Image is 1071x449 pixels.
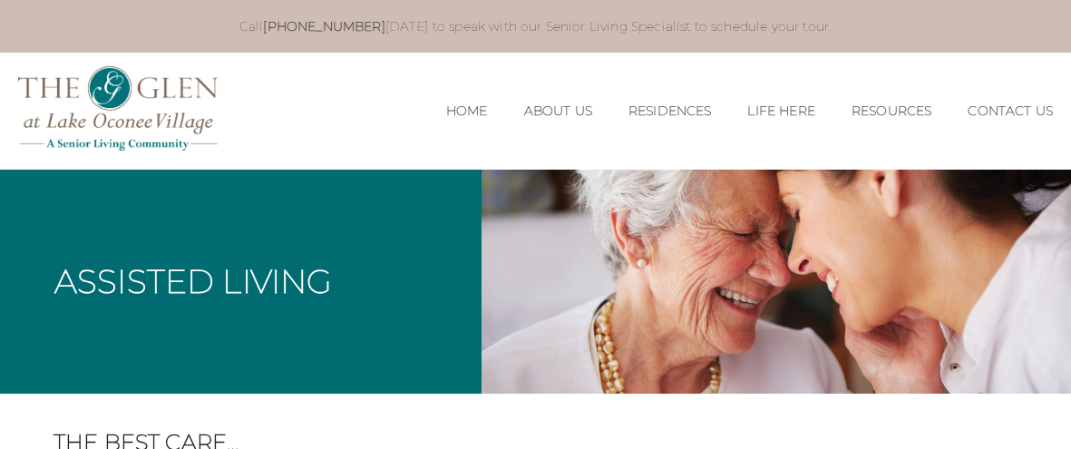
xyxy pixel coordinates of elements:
a: About Us [524,103,592,119]
a: Home [446,103,488,119]
a: Life Here [747,103,814,119]
img: The Glen Lake Oconee Home [18,66,218,151]
h1: Assisted Living [54,265,332,298]
a: Residences [628,103,712,119]
a: Contact Us [968,103,1053,119]
a: Resources [852,103,931,119]
a: [PHONE_NUMBER] [263,18,385,34]
p: Call [DATE] to speak with our Senior Living Specialist to schedule your tour. [72,18,999,34]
